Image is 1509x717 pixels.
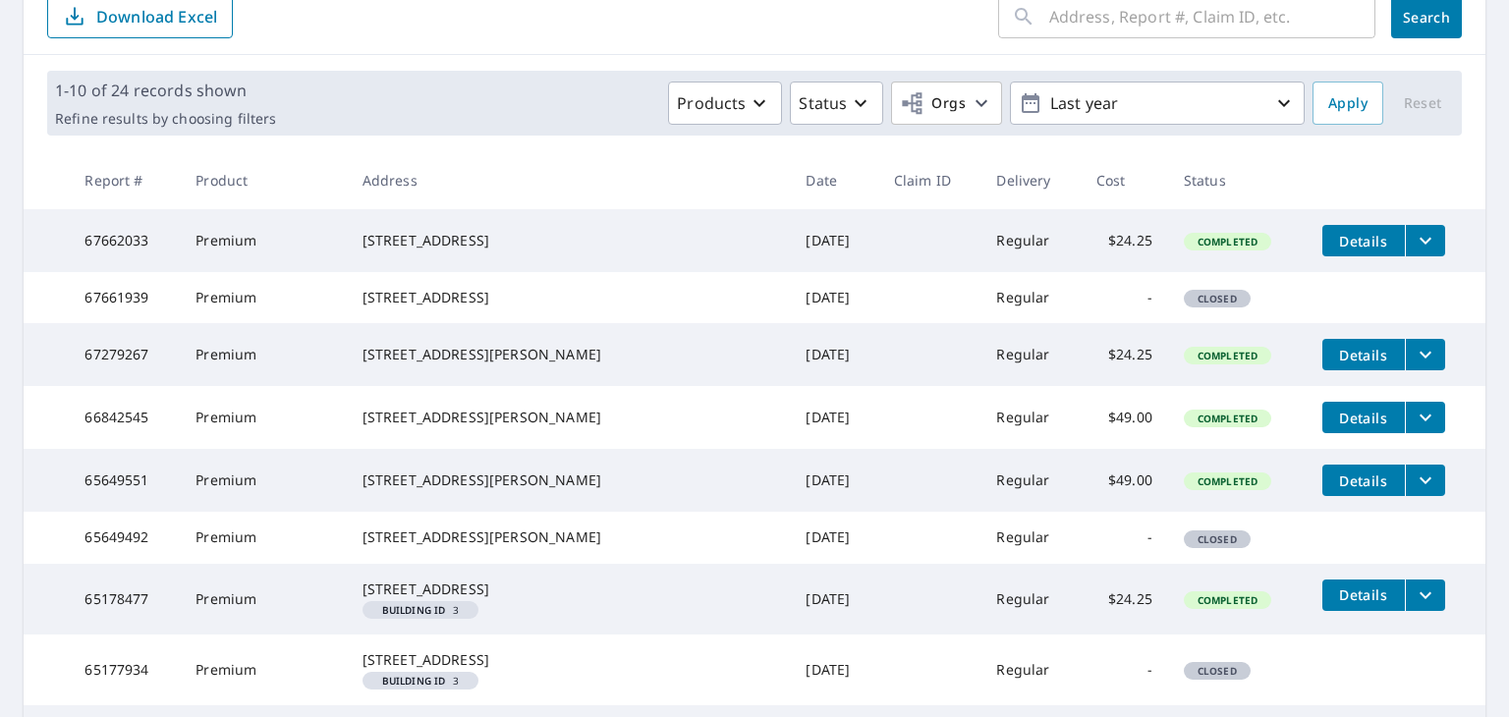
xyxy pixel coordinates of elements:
td: $24.25 [1081,564,1168,634]
div: [STREET_ADDRESS][PERSON_NAME] [363,408,775,427]
td: - [1081,272,1168,323]
td: Premium [180,323,346,386]
button: filesDropdownBtn-65178477 [1405,579,1445,611]
td: Regular [980,634,1080,705]
th: Product [180,151,346,209]
span: Completed [1186,349,1269,362]
td: $49.00 [1081,386,1168,449]
td: [DATE] [790,634,877,705]
th: Status [1168,151,1307,209]
span: Closed [1186,664,1249,678]
span: Details [1334,585,1393,604]
div: [STREET_ADDRESS] [363,579,775,599]
td: Regular [980,564,1080,634]
td: Premium [180,512,346,563]
button: Apply [1313,82,1383,125]
td: Premium [180,272,346,323]
div: [STREET_ADDRESS][PERSON_NAME] [363,345,775,364]
td: Regular [980,323,1080,386]
span: Details [1334,346,1393,364]
td: 65178477 [69,564,180,634]
span: Completed [1186,412,1269,425]
span: Completed [1186,474,1269,488]
td: - [1081,512,1168,563]
span: Apply [1328,91,1368,116]
span: Details [1334,471,1393,490]
em: Building ID [382,676,446,686]
p: Last year [1042,86,1272,121]
th: Delivery [980,151,1080,209]
th: Report # [69,151,180,209]
td: [DATE] [790,449,877,512]
button: detailsBtn-67279267 [1322,339,1405,370]
button: Status [790,82,883,125]
td: 65177934 [69,634,180,705]
td: [DATE] [790,323,877,386]
button: detailsBtn-66842545 [1322,402,1405,433]
td: 67662033 [69,209,180,272]
p: Status [799,91,847,115]
td: Premium [180,386,346,449]
span: Details [1334,232,1393,250]
td: - [1081,634,1168,705]
td: 65649492 [69,512,180,563]
td: Regular [980,272,1080,323]
div: [STREET_ADDRESS][PERSON_NAME] [363,470,775,490]
span: Closed [1186,292,1249,305]
td: [DATE] [790,209,877,272]
td: $24.25 [1081,209,1168,272]
td: 67661939 [69,272,180,323]
button: filesDropdownBtn-65649551 [1405,465,1445,496]
span: Details [1334,409,1393,427]
button: Last year [1010,82,1305,125]
td: Premium [180,564,346,634]
td: 67279267 [69,323,180,386]
span: Orgs [900,91,966,116]
p: Refine results by choosing filters [55,110,276,128]
th: Date [790,151,877,209]
th: Address [347,151,791,209]
td: $24.25 [1081,323,1168,386]
td: [DATE] [790,272,877,323]
button: filesDropdownBtn-67279267 [1405,339,1445,370]
td: Regular [980,209,1080,272]
td: Premium [180,449,346,512]
td: Regular [980,386,1080,449]
span: Completed [1186,593,1269,607]
td: [DATE] [790,386,877,449]
div: [STREET_ADDRESS] [363,231,775,250]
p: 1-10 of 24 records shown [55,79,276,102]
button: detailsBtn-67662033 [1322,225,1405,256]
span: Closed [1186,532,1249,546]
p: Products [677,91,746,115]
button: filesDropdownBtn-66842545 [1405,402,1445,433]
td: $49.00 [1081,449,1168,512]
button: Orgs [891,82,1002,125]
td: Premium [180,209,346,272]
em: Building ID [382,605,446,615]
td: [DATE] [790,512,877,563]
span: Completed [1186,235,1269,248]
td: Premium [180,634,346,705]
td: Regular [980,512,1080,563]
th: Cost [1081,151,1168,209]
span: 3 [370,605,472,615]
button: detailsBtn-65178477 [1322,579,1405,611]
td: 65649551 [69,449,180,512]
p: Download Excel [96,6,217,28]
span: Search [1407,8,1446,27]
button: filesDropdownBtn-67662033 [1405,225,1445,256]
span: 3 [370,676,472,686]
div: [STREET_ADDRESS] [363,288,775,307]
td: Regular [980,449,1080,512]
div: [STREET_ADDRESS] [363,650,775,670]
td: 66842545 [69,386,180,449]
td: [DATE] [790,564,877,634]
div: [STREET_ADDRESS][PERSON_NAME] [363,527,775,547]
button: detailsBtn-65649551 [1322,465,1405,496]
th: Claim ID [878,151,981,209]
button: Products [668,82,782,125]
